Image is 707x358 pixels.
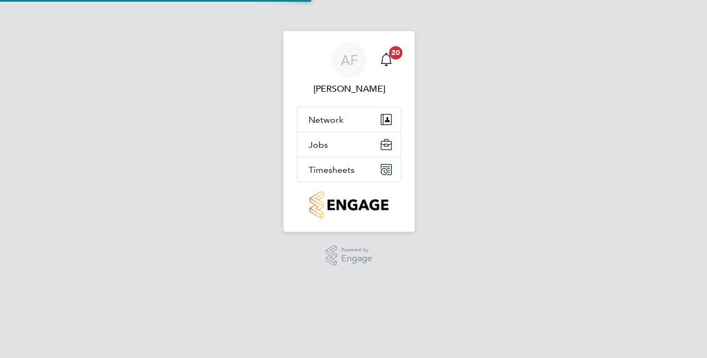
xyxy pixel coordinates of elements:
[283,31,415,232] nav: Main navigation
[389,46,402,59] span: 20
[341,254,372,263] span: Engage
[297,132,401,157] button: Jobs
[341,245,372,255] span: Powered by
[375,42,397,78] a: 20
[297,42,401,96] a: AF[PERSON_NAME]
[308,165,355,175] span: Timesheets
[297,191,401,218] a: Go to home page
[341,53,358,67] span: AF
[297,157,401,182] button: Timesheets
[326,245,373,266] a: Powered byEngage
[310,191,388,218] img: countryside-properties-logo-retina.png
[297,82,401,96] span: Alan Fox
[308,140,328,150] span: Jobs
[297,107,401,132] button: Network
[308,115,343,125] span: Network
